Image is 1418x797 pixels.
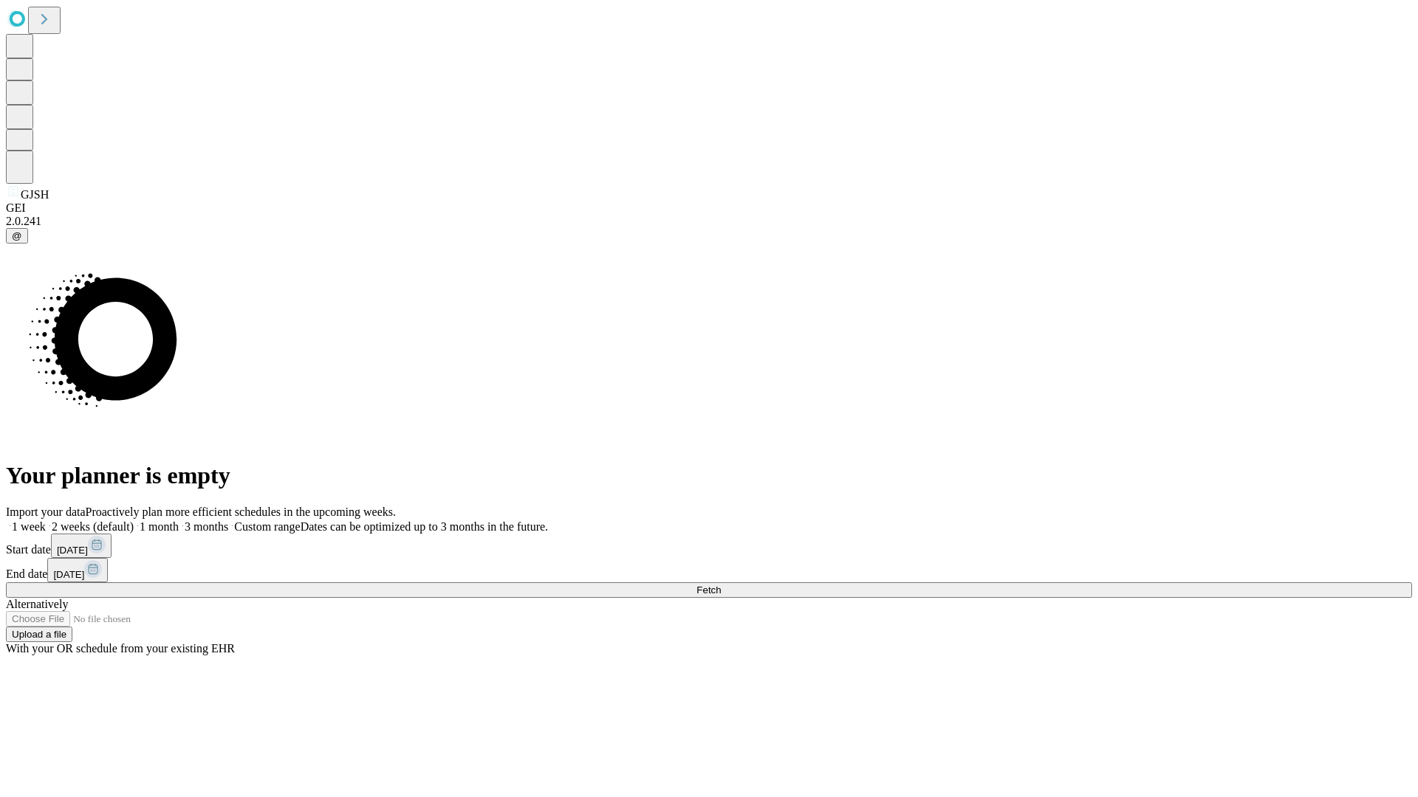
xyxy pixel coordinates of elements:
h1: Your planner is empty [6,462,1412,489]
span: 2 weeks (default) [52,520,134,533]
span: GJSH [21,188,49,201]
span: [DATE] [57,545,88,556]
span: Import your data [6,506,86,518]
div: 2.0.241 [6,215,1412,228]
button: Upload a file [6,627,72,642]
div: End date [6,558,1412,582]
div: GEI [6,201,1412,215]
span: 3 months [185,520,228,533]
button: @ [6,228,28,244]
span: 1 week [12,520,46,533]
span: Proactively plan more efficient schedules in the upcoming weeks. [86,506,396,518]
button: [DATE] [51,534,112,558]
div: Start date [6,534,1412,558]
span: Dates can be optimized up to 3 months in the future. [301,520,548,533]
span: 1 month [140,520,179,533]
button: [DATE] [47,558,108,582]
span: [DATE] [53,569,84,580]
span: Fetch [696,584,721,596]
span: Custom range [234,520,300,533]
span: Alternatively [6,598,68,610]
span: With your OR schedule from your existing EHR [6,642,235,655]
span: @ [12,230,22,241]
button: Fetch [6,582,1412,598]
